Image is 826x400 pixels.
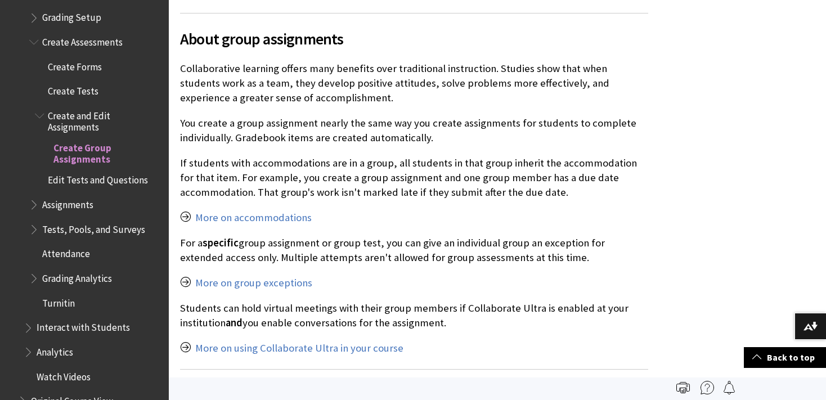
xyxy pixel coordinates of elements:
[203,236,239,249] span: specific
[195,211,312,224] a: More on accommodations
[48,57,102,73] span: Create Forms
[48,171,148,186] span: Edit Tests and Questions
[180,236,648,265] p: For a group assignment or group test, you can give an individual group an exception for extended ...
[42,33,123,48] span: Create Assessments
[42,220,145,235] span: Tests, Pools, and Surveys
[195,276,312,290] a: More on group exceptions
[37,343,73,358] span: Analytics
[48,82,98,97] span: Create Tests
[42,294,75,309] span: Turnitin
[53,138,161,165] span: Create Group Assignments
[42,195,93,210] span: Assignments
[722,381,736,394] img: Follow this page
[195,341,403,355] a: More on using Collaborate Ultra in your course
[226,316,243,329] span: and
[701,381,714,394] img: More help
[676,381,690,394] img: Print
[180,61,648,106] p: Collaborative learning offers many benefits over traditional instruction. Studies show that when ...
[42,8,101,24] span: Grading Setup
[744,347,826,368] a: Back to top
[48,106,161,133] span: Create and Edit Assignments
[180,156,648,200] p: If students with accommodations are in a group, all students in that group inherit the accommodat...
[180,301,648,330] p: Students can hold virtual meetings with their group members if Collaborate Ultra is enabled at yo...
[37,318,130,334] span: Interact with Students
[42,245,90,260] span: Attendance
[42,269,112,284] span: Grading Analytics
[180,27,648,51] span: About group assignments
[37,367,91,383] span: Watch Videos
[180,116,648,145] p: You create a group assignment nearly the same way you create assignments for students to complete...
